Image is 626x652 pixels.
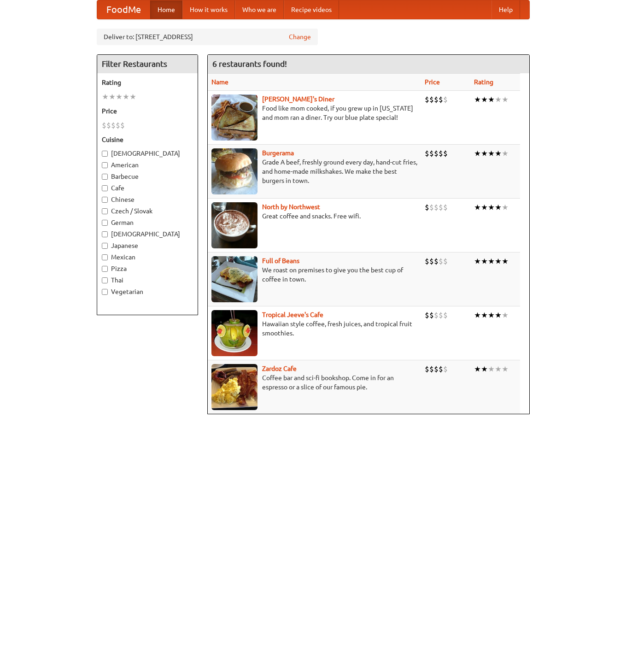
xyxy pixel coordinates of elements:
[502,148,509,159] li: ★
[439,256,443,266] li: $
[495,310,502,320] li: ★
[211,94,257,141] img: sallys.jpg
[97,0,150,19] a: FoodMe
[502,94,509,105] li: ★
[262,203,320,211] a: North by Northwest
[434,310,439,320] li: $
[102,183,193,193] label: Cafe
[102,185,108,191] input: Cafe
[102,266,108,272] input: Pizza
[443,202,448,212] li: $
[211,78,228,86] a: Name
[102,218,193,227] label: German
[488,202,495,212] li: ★
[474,310,481,320] li: ★
[488,256,495,266] li: ★
[102,174,108,180] input: Barbecue
[495,364,502,374] li: ★
[262,257,299,264] a: Full of Beans
[502,256,509,266] li: ★
[434,202,439,212] li: $
[429,148,434,159] li: $
[102,172,193,181] label: Barbecue
[109,92,116,102] li: ★
[443,94,448,105] li: $
[102,92,109,102] li: ★
[434,148,439,159] li: $
[481,148,488,159] li: ★
[425,256,429,266] li: $
[439,94,443,105] li: $
[474,148,481,159] li: ★
[102,160,193,170] label: American
[443,364,448,374] li: $
[474,202,481,212] li: ★
[495,94,502,105] li: ★
[425,202,429,212] li: $
[429,202,434,212] li: $
[439,148,443,159] li: $
[211,211,417,221] p: Great coffee and snacks. Free wifi.
[262,311,323,318] b: Tropical Jeeve's Cafe
[211,202,257,248] img: north.jpg
[211,104,417,122] p: Food like mom cooked, if you grew up in [US_STATE] and mom ran a diner. Try our blue plate special!
[434,256,439,266] li: $
[102,162,108,168] input: American
[97,29,318,45] div: Deliver to: [STREET_ADDRESS]
[429,94,434,105] li: $
[488,94,495,105] li: ★
[150,0,182,19] a: Home
[262,95,334,103] a: [PERSON_NAME]'s Diner
[262,365,297,372] b: Zardoz Cafe
[439,364,443,374] li: $
[211,373,417,392] p: Coffee bar and sci-fi bookshop. Come in for an espresso or a slice of our famous pie.
[102,264,193,273] label: Pizza
[443,148,448,159] li: $
[102,106,193,116] h5: Price
[182,0,235,19] a: How it works
[97,55,198,73] h4: Filter Restaurants
[102,197,108,203] input: Chinese
[443,310,448,320] li: $
[495,202,502,212] li: ★
[481,94,488,105] li: ★
[289,32,311,41] a: Change
[211,310,257,356] img: jeeves.jpg
[211,364,257,410] img: zardoz.jpg
[211,148,257,194] img: burgerama.jpg
[212,59,287,68] ng-pluralize: 6 restaurants found!
[495,256,502,266] li: ★
[106,120,111,130] li: $
[102,220,108,226] input: German
[502,202,509,212] li: ★
[102,231,108,237] input: [DEMOGRAPHIC_DATA]
[211,158,417,185] p: Grade A beef, freshly ground every day, hand-cut fries, and home-made milkshakes. We make the bes...
[443,256,448,266] li: $
[488,148,495,159] li: ★
[425,148,429,159] li: $
[434,94,439,105] li: $
[474,94,481,105] li: ★
[425,364,429,374] li: $
[429,256,434,266] li: $
[481,256,488,266] li: ★
[102,120,106,130] li: $
[102,149,193,158] label: [DEMOGRAPHIC_DATA]
[474,364,481,374] li: ★
[481,202,488,212] li: ★
[129,92,136,102] li: ★
[102,229,193,239] label: [DEMOGRAPHIC_DATA]
[429,364,434,374] li: $
[102,241,193,250] label: Japanese
[102,287,193,296] label: Vegetarian
[102,135,193,144] h5: Cuisine
[491,0,520,19] a: Help
[102,151,108,157] input: [DEMOGRAPHIC_DATA]
[102,289,108,295] input: Vegetarian
[425,310,429,320] li: $
[116,120,120,130] li: $
[211,256,257,302] img: beans.jpg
